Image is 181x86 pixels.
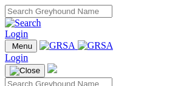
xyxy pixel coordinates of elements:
span: Menu [12,41,32,51]
img: Search [5,18,41,29]
img: logo-grsa-white.png [47,63,57,73]
a: Login [5,29,28,39]
button: Toggle navigation [5,64,45,77]
input: Search [5,5,112,18]
a: Login [5,52,28,63]
img: GRSA [78,40,114,51]
img: Close [10,66,40,76]
img: GRSA [39,40,75,51]
button: Toggle navigation [5,40,37,52]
